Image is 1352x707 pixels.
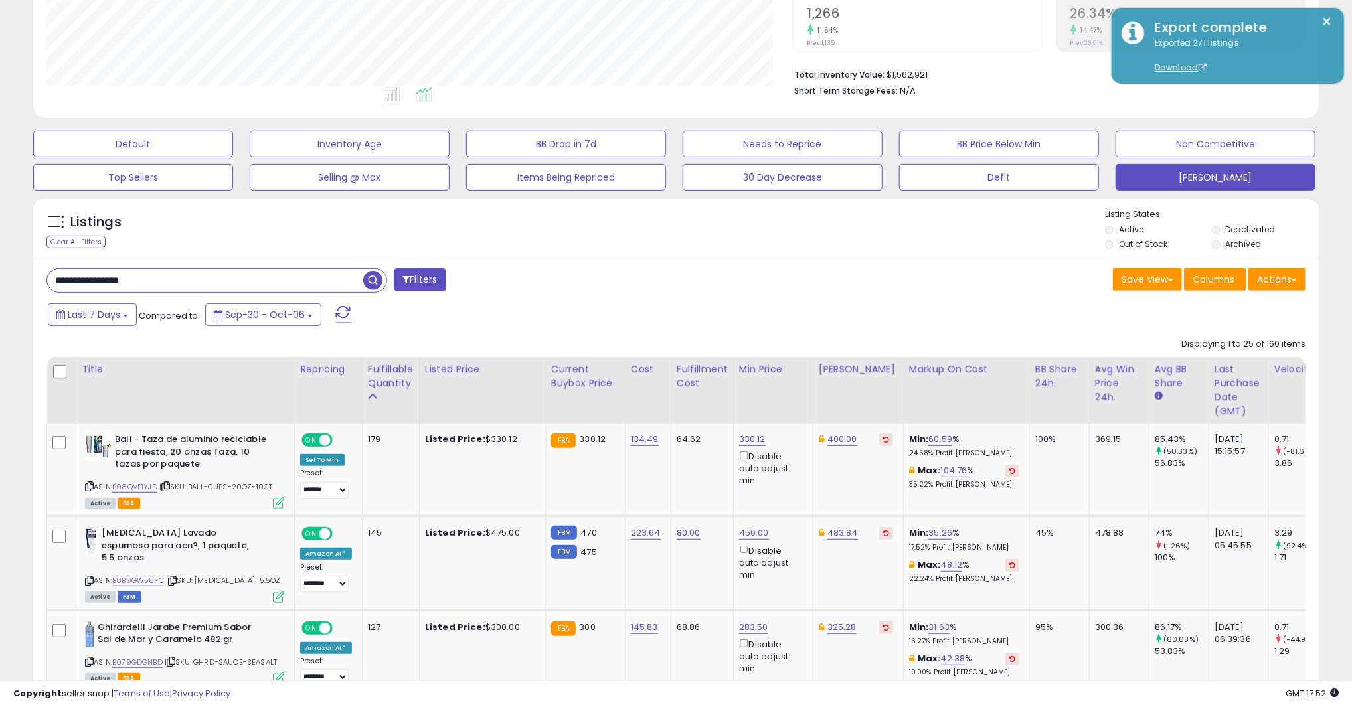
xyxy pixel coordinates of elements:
[899,131,1099,157] button: BB Price Below Min
[807,39,835,47] small: Prev: 1,135
[13,687,62,700] strong: Copyright
[909,637,1019,646] p: 16.27% Profit [PERSON_NAME]
[1076,25,1102,35] small: 14.47%
[1274,457,1328,469] div: 3.86
[739,449,803,487] div: Disable auto adjust min
[909,526,929,539] b: Min:
[579,433,606,445] span: 330.12
[1095,527,1139,539] div: 478.88
[903,357,1029,424] th: The percentage added to the cost of goods (COGS) that forms the calculator for Min & Max prices.
[331,435,352,446] span: OFF
[85,621,284,683] div: ASIN:
[795,66,1296,82] li: $1,562,921
[909,433,1019,458] div: %
[909,543,1019,552] p: 17.52% Profit [PERSON_NAME]
[909,574,1019,584] p: 22.24% Profit [PERSON_NAME]
[102,527,263,568] b: [MEDICAL_DATA] Lavado espumoso para acn?, 1 paquete, 5.5 onzas
[909,559,1019,584] div: %
[909,362,1024,376] div: Markup on Cost
[112,481,157,493] a: B08QVF1YJD
[85,591,116,603] span: All listings currently available for purchase on Amazon
[1274,362,1323,376] div: Velocity
[33,164,233,191] button: Top Sellers
[1155,362,1203,390] div: Avg BB Share
[909,621,929,633] b: Min:
[551,362,620,390] div: Current Buybox Price
[331,622,352,633] span: OFF
[33,131,233,157] button: Default
[941,652,966,665] a: 42.38
[1145,37,1334,74] div: Exported 271 listings.
[82,362,289,376] div: Title
[303,622,319,633] span: ON
[677,362,728,390] div: Fulfillment Cost
[580,526,596,539] span: 470
[1155,62,1207,73] a: Download
[551,545,577,559] small: FBM
[300,563,352,593] div: Preset:
[68,308,120,321] span: Last 7 Days
[1116,131,1315,157] button: Non Competitive
[466,131,666,157] button: BB Drop in 7d
[1155,645,1209,657] div: 53.83%
[425,526,485,539] b: Listed Price:
[115,433,276,474] b: Ball - Taza de aluminio reciclable para fiesta, 20 onzas Taza, 10 tazas por paquete
[1119,238,1167,250] label: Out of Stock
[1274,645,1328,657] div: 1.29
[909,465,1019,489] div: %
[466,164,666,191] button: Items Being Repriced
[739,526,769,540] a: 450.00
[13,688,230,700] div: seller snap | |
[909,621,1019,646] div: %
[1155,527,1209,539] div: 74%
[827,433,857,446] a: 400.00
[909,480,1019,489] p: 35.22% Profit [PERSON_NAME]
[579,621,595,633] span: 300
[739,543,803,581] div: Disable auto adjust min
[139,309,200,322] span: Compared to:
[85,433,284,507] div: ASIN:
[85,527,98,554] img: 31w-7EyXBxL._SL40_.jpg
[1105,208,1319,221] p: Listing States:
[928,621,950,634] a: 31.63
[425,621,535,633] div: $300.00
[70,213,122,232] h5: Listings
[1113,268,1182,291] button: Save View
[739,621,768,634] a: 283.50
[1070,39,1104,47] small: Prev: 23.01%
[368,621,409,633] div: 127
[941,558,963,572] a: 48.12
[631,526,661,540] a: 223.64
[918,464,941,477] b: Max:
[85,498,116,509] span: All listings currently available for purchase on Amazon
[1095,621,1139,633] div: 300.36
[1283,446,1317,457] small: (-81.61%)
[909,527,1019,552] div: %
[1274,621,1328,633] div: 0.71
[118,591,141,603] span: FBM
[631,362,665,376] div: Cost
[172,687,230,700] a: Privacy Policy
[918,558,941,571] b: Max:
[1184,268,1246,291] button: Columns
[118,498,140,509] span: FBA
[1286,687,1339,700] span: 2025-10-14 17:52 GMT
[394,268,446,291] button: Filters
[1035,362,1084,390] div: BB Share 24h.
[1193,273,1234,286] span: Columns
[85,433,112,460] img: 41WvCR1hAoS._SL40_.jpg
[827,621,857,634] a: 325.28
[48,303,137,326] button: Last 7 Days
[1095,362,1143,404] div: Avg Win Price 24h.
[941,464,968,477] a: 104.76
[368,362,414,390] div: Fulfillable Quantity
[1119,224,1143,235] label: Active
[928,526,952,540] a: 35.26
[1163,634,1199,645] small: (60.08%)
[112,575,164,586] a: B0B9GW58FC
[1155,457,1209,469] div: 56.83%
[300,548,352,560] div: Amazon AI *
[631,433,659,446] a: 134.49
[928,433,952,446] a: 60.59
[900,84,916,97] span: N/A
